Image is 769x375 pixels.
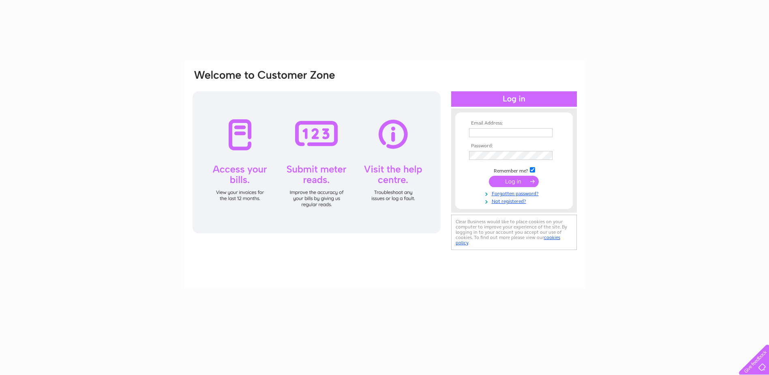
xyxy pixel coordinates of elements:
[489,176,539,187] input: Submit
[456,235,560,246] a: cookies policy
[469,197,561,205] a: Not registered?
[467,166,561,174] td: Remember me?
[451,215,577,250] div: Clear Business would like to place cookies on your computer to improve your experience of the sit...
[469,189,561,197] a: Forgotten password?
[467,121,561,126] th: Email Address:
[467,143,561,149] th: Password:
